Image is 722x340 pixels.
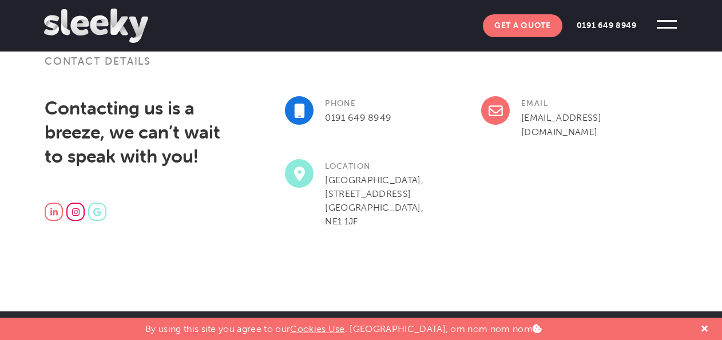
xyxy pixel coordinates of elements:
a: 0191 649 8949 [565,14,648,37]
img: envelope-regular.svg [489,104,503,118]
p: By using this site you agree to our . [GEOGRAPHIC_DATA], om nom nom nom [145,318,542,334]
img: Sleeky Web Design Newcastle [44,9,148,43]
h3: Email [481,96,658,110]
a: Get A Quote [483,14,562,37]
h3: Location [285,159,462,173]
img: location-dot-solid.svg [294,167,305,181]
a: [EMAIL_ADDRESS][DOMAIN_NAME] [521,112,601,137]
a: Cookies Use [290,323,345,334]
p: [GEOGRAPHIC_DATA], [STREET_ADDRESS] [GEOGRAPHIC_DATA], NE1 1JF [285,173,462,228]
a: 0191 649 8949 [325,112,391,123]
h3: Phone [285,96,462,110]
img: mobile-solid.svg [294,104,305,118]
h2: Contacting us is a breeze, we can’t wait to speak with you! [45,96,222,168]
h3: Contact details [45,54,677,82]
